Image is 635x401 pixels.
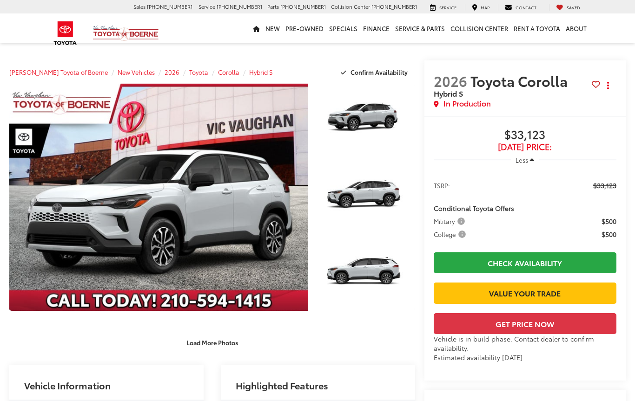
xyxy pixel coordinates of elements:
span: $500 [602,217,616,226]
a: Pre-Owned [283,13,326,43]
a: Contact [498,4,543,11]
span: Service [198,3,215,10]
button: Get Price Now [434,313,616,334]
span: [DATE] Price: [434,142,616,151]
span: [PHONE_NUMBER] [371,3,417,10]
h2: Vehicle Information [24,380,111,390]
button: Load More Photos [180,335,245,351]
span: [PHONE_NUMBER] [147,3,192,10]
img: Vic Vaughan Toyota of Boerne [93,25,159,41]
span: Military [434,217,467,226]
a: Corolla [218,68,239,76]
span: Map [481,4,489,10]
a: Service [423,4,463,11]
span: dropdown dots [607,82,609,89]
span: TSRP: [434,181,450,190]
a: Expand Photo 3 [318,238,415,311]
a: Collision Center [448,13,511,43]
span: Parts [267,3,279,10]
img: 2026 Toyota Corolla Hybrid S [317,160,416,234]
span: In Production [443,98,491,109]
a: Service & Parts: Opens in a new tab [392,13,448,43]
a: Value Your Trade [434,283,616,303]
a: Map [465,4,496,11]
span: Contact [516,4,536,10]
img: 2026 Toyota Corolla Hybrid S [317,238,416,312]
a: 2026 [165,68,179,76]
span: Less [516,156,528,164]
span: $500 [602,230,616,239]
a: Hybrid S [249,68,273,76]
a: Expand Photo 1 [318,84,415,156]
a: About [563,13,589,43]
a: Expand Photo 2 [318,161,415,234]
span: Sales [133,3,146,10]
span: Saved [567,4,580,10]
span: Service [439,4,456,10]
span: College [434,230,468,239]
button: Actions [600,77,616,93]
a: Finance [360,13,392,43]
span: Hybrid S [434,88,463,99]
img: Toyota [48,18,83,48]
div: Vehicle is in build phase. Contact dealer to confirm availability. Estimated availability [DATE] [434,334,616,362]
a: Expand Photo 0 [9,84,308,311]
span: Conditional Toyota Offers [434,204,514,213]
span: Collision Center [331,3,370,10]
a: New Vehicles [118,68,155,76]
span: Toyota Corolla [470,71,571,91]
img: 2026 Toyota Corolla Hybrid S [317,83,416,157]
a: Toyota [189,68,208,76]
a: Check Availability [434,252,616,273]
span: Confirm Availability [351,68,408,76]
img: 2026 Toyota Corolla Hybrid S [7,83,311,312]
a: Rent a Toyota [511,13,563,43]
span: [PHONE_NUMBER] [280,3,326,10]
h2: Highlighted Features [236,380,328,390]
span: 2026 [434,71,467,91]
button: Confirm Availability [336,64,415,80]
a: My Saved Vehicles [549,4,587,11]
button: College [434,230,469,239]
a: [PERSON_NAME] Toyota of Boerne [9,68,108,76]
a: New [263,13,283,43]
span: [PHONE_NUMBER] [217,3,262,10]
button: Less [511,151,539,168]
a: Specials [326,13,360,43]
a: Home [250,13,263,43]
button: Military [434,217,468,226]
span: $33,123 [434,128,616,142]
span: $33,123 [593,181,616,190]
